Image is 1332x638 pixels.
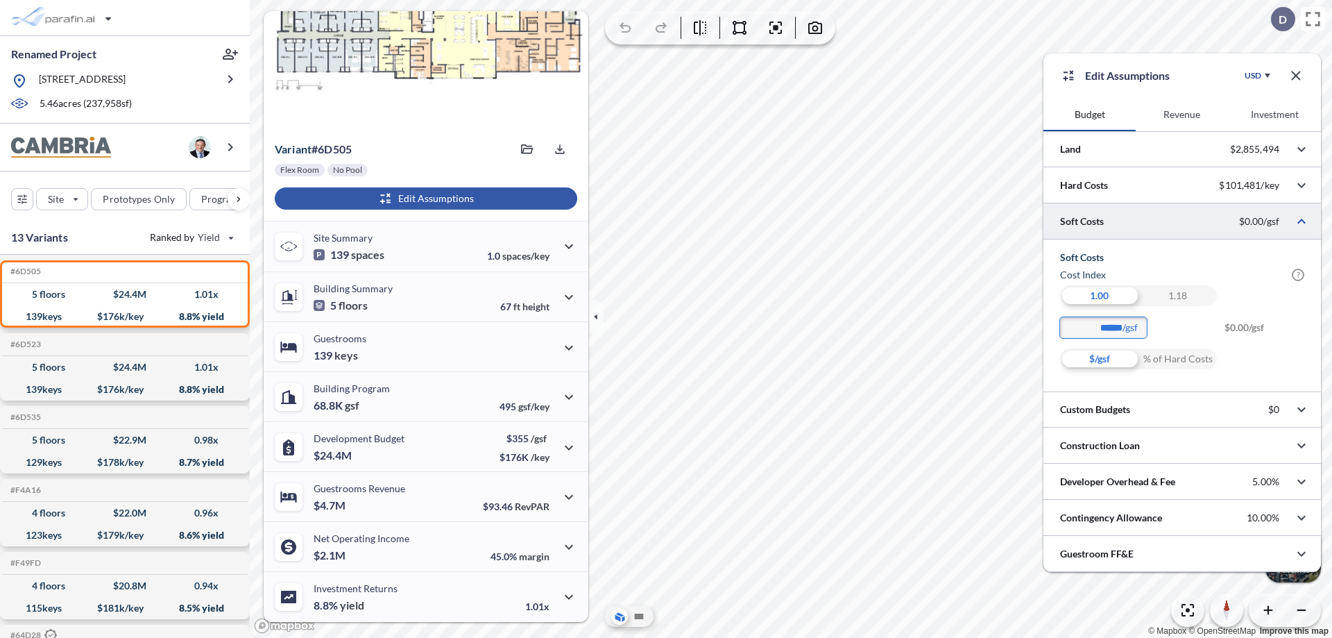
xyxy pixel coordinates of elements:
[189,188,264,210] button: Program
[275,142,311,156] span: Variant
[483,501,549,512] p: $93.46
[490,551,549,562] p: 45.0%
[275,142,352,156] p: # 6d505
[1188,626,1256,636] a: OpenStreetMap
[502,250,549,262] span: spaces/key
[314,383,390,394] p: Building Program
[500,301,549,312] p: 67
[351,248,384,262] span: spaces
[8,339,41,349] h5: Click to copy the code
[314,548,348,562] p: $2.1M
[339,299,368,312] span: floors
[531,451,549,463] span: /key
[8,558,41,568] h5: Click to copy the code
[518,401,549,412] span: gsf/key
[1245,70,1261,81] div: USD
[525,601,549,612] p: 1.01x
[1060,349,1138,369] div: $/gsf
[487,250,549,262] p: 1.0
[1060,547,1134,561] p: Guestroom FF&E
[39,72,126,90] p: [STREET_ADDRESS]
[1043,98,1136,131] button: Budget
[8,267,41,276] h5: Click to copy the code
[314,498,348,512] p: $4.7M
[314,232,373,244] p: Site Summary
[333,165,362,176] p: No Pool
[103,192,175,206] p: Prototypes Only
[1060,403,1130,417] p: Custom Budgets
[499,433,549,444] p: $355
[314,398,359,412] p: 68.8K
[11,47,96,62] p: Renamed Project
[314,299,368,312] p: 5
[499,401,549,412] p: 495
[40,96,132,112] p: 5.46 acres ( 237,958 sf)
[280,165,319,176] p: Flex Room
[1279,13,1287,26] p: D
[1252,476,1279,488] p: 5.00%
[631,608,647,625] button: Site Plan
[1229,98,1321,131] button: Investment
[522,301,549,312] span: height
[254,618,315,634] a: Mapbox homepage
[275,187,577,210] button: Edit Assumptions
[1122,321,1154,335] label: /gsf
[1085,67,1170,84] p: Edit Assumptions
[8,485,41,495] h5: Click to copy the code
[314,582,398,594] p: Investment Returns
[1060,142,1081,156] p: Land
[1060,178,1108,192] p: Hard Costs
[1219,179,1279,192] p: $101,481/key
[8,412,41,422] h5: Click to copy the code
[1136,98,1228,131] button: Revenue
[519,551,549,562] span: margin
[11,137,111,158] img: BrandImage
[91,188,187,210] button: Prototypes Only
[1060,439,1140,453] p: Construction Loan
[189,136,211,158] img: user logo
[340,598,364,612] span: yield
[48,192,64,206] p: Site
[1247,512,1279,524] p: 10.00%
[345,398,359,412] span: gsf
[314,349,358,362] p: 139
[1292,269,1304,281] span: ?
[1138,285,1217,306] div: 1.18
[1060,251,1304,265] h5: Soft Costs
[36,188,88,210] button: Site
[531,433,547,444] span: /gsf
[1060,475,1175,489] p: Developer Overhead & Fee
[1268,403,1279,416] p: $0
[314,482,405,494] p: Guestrooms Revenue
[334,349,358,362] span: keys
[314,248,384,262] p: 139
[314,532,409,544] p: Net Operating Income
[1148,626,1186,636] a: Mapbox
[1138,349,1217,369] div: % of Hard Costs
[314,333,366,344] p: Guestrooms
[513,301,520,312] span: ft
[1230,143,1279,156] p: $2,855,494
[314,598,364,612] p: 8.8%
[201,192,240,206] p: Program
[314,433,404,444] p: Development Budget
[1060,268,1106,282] h6: Cost index
[314,448,354,462] p: $24.4M
[499,451,549,463] p: $176K
[1060,285,1138,306] div: 1.00
[1260,626,1329,636] a: Improve this map
[1224,317,1304,349] span: $0.00/gsf
[611,608,628,625] button: Aerial View
[11,229,68,246] p: 13 Variants
[314,283,393,294] p: Building Summary
[1060,511,1162,525] p: Contingency Allowance
[515,501,549,512] span: RevPAR
[198,230,221,244] span: Yield
[139,226,243,249] button: Ranked by Yield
